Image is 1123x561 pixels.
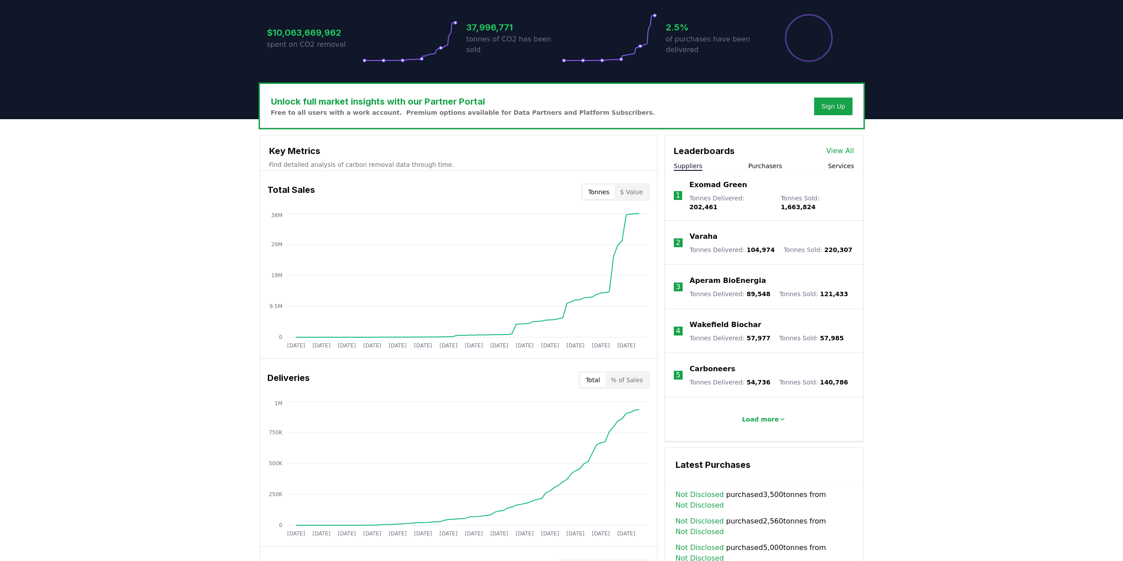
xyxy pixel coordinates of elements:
[269,303,282,309] tspan: 9.5M
[690,231,717,242] a: Varaha
[271,95,655,108] h3: Unlock full market insights with our Partner Portal
[617,343,635,349] tspan: [DATE]
[338,531,356,537] tspan: [DATE]
[676,282,680,292] p: 3
[781,194,854,211] p: Tonnes Sold :
[824,246,853,253] span: 220,307
[267,26,362,39] h3: $10,063,669,962
[676,527,724,537] a: Not Disclosed
[742,415,779,424] p: Load more
[363,343,381,349] tspan: [DATE]
[676,489,853,511] span: purchased 3,500 tonnes from
[676,542,724,553] a: Not Disclosed
[779,378,848,387] p: Tonnes Sold :
[271,212,282,218] tspan: 38M
[490,531,508,537] tspan: [DATE]
[490,343,508,349] tspan: [DATE]
[779,290,848,298] p: Tonnes Sold :
[279,522,282,528] tspan: 0
[747,246,775,253] span: 104,974
[271,241,282,248] tspan: 29M
[676,370,680,380] p: 5
[676,489,724,500] a: Not Disclosed
[814,98,852,115] button: Sign Up
[690,320,761,330] a: Wakefield Biochar
[439,531,458,537] tspan: [DATE]
[312,343,331,349] tspan: [DATE]
[779,334,844,343] p: Tonnes Sold :
[674,162,702,170] button: Suppliers
[689,180,747,190] a: Exomad Green
[271,108,655,117] p: Free to all users with a work account. Premium options available for Data Partners and Platform S...
[439,343,458,349] tspan: [DATE]
[465,531,483,537] tspan: [DATE]
[269,460,283,467] tspan: 500K
[466,34,562,55] p: tonnes of CO2 has been sold
[748,162,782,170] button: Purchasers
[605,373,648,387] button: % of Sales
[541,531,559,537] tspan: [DATE]
[580,373,605,387] button: Total
[676,516,853,537] span: purchased 2,560 tonnes from
[747,379,770,386] span: 54,736
[312,531,331,537] tspan: [DATE]
[784,245,853,254] p: Tonnes Sold :
[689,203,717,211] span: 202,461
[821,102,845,111] a: Sign Up
[274,400,282,407] tspan: 1M
[515,531,533,537] tspan: [DATE]
[747,290,770,297] span: 89,548
[615,185,648,199] button: $ Value
[820,290,848,297] span: 121,433
[784,13,834,63] div: Percentage of sales delivered
[666,34,761,55] p: of purchases have been delivered
[414,531,432,537] tspan: [DATE]
[267,39,362,50] p: spent on CO2 removal
[388,343,406,349] tspan: [DATE]
[690,334,770,343] p: Tonnes Delivered :
[676,500,724,511] a: Not Disclosed
[674,144,735,158] h3: Leaderboards
[820,379,848,386] span: 140,786
[676,190,680,201] p: 1
[269,429,283,436] tspan: 750K
[690,275,766,286] a: Aperam BioEnergia
[747,335,770,342] span: 57,977
[287,531,305,537] tspan: [DATE]
[466,21,562,34] h3: 37,996,771
[828,162,854,170] button: Services
[676,237,680,248] p: 2
[592,531,610,537] tspan: [DATE]
[541,343,559,349] tspan: [DATE]
[338,343,356,349] tspan: [DATE]
[592,343,610,349] tspan: [DATE]
[690,245,775,254] p: Tonnes Delivered :
[781,203,815,211] span: 1,663,824
[566,531,584,537] tspan: [DATE]
[617,531,635,537] tspan: [DATE]
[735,410,793,428] button: Load more
[820,335,844,342] span: 57,985
[269,491,283,497] tspan: 250K
[414,343,432,349] tspan: [DATE]
[287,343,305,349] tspan: [DATE]
[388,531,406,537] tspan: [DATE]
[279,334,282,340] tspan: 0
[689,194,772,211] p: Tonnes Delivered :
[690,364,735,374] a: Carboneers
[269,144,648,158] h3: Key Metrics
[676,458,853,471] h3: Latest Purchases
[465,343,483,349] tspan: [DATE]
[676,516,724,527] a: Not Disclosed
[583,185,615,199] button: Tonnes
[566,343,584,349] tspan: [DATE]
[267,183,315,201] h3: Total Sales
[363,531,381,537] tspan: [DATE]
[666,21,761,34] h3: 2.5%
[676,326,680,336] p: 4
